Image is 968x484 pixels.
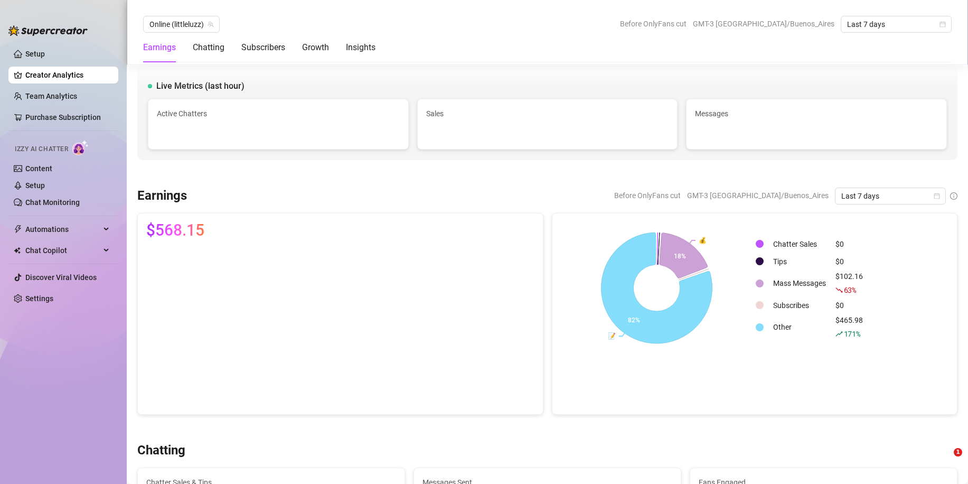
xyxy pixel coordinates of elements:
[950,192,957,200] span: info-circle
[25,67,110,83] a: Creator Analytics
[954,448,962,457] span: 1
[193,41,224,54] div: Chatting
[769,253,830,269] td: Tips
[149,16,213,32] span: Online (littleluzz)
[25,198,80,207] a: Chat Monitoring
[695,108,938,119] span: Messages
[835,238,863,250] div: $0
[137,442,185,459] h3: Chatting
[15,144,68,154] span: Izzy AI Chatter
[241,41,285,54] div: Subscribers
[835,286,843,294] span: fall
[699,236,707,244] text: 💰
[25,242,100,259] span: Chat Copilot
[25,273,97,282] a: Discover Viral Videos
[835,256,863,267] div: $0
[769,236,830,252] td: Chatter Sales
[835,271,863,296] div: $102.16
[8,25,88,36] img: logo-BBDzfeDw.svg
[934,193,940,199] span: calendar
[769,271,830,296] td: Mass Messages
[72,140,89,155] img: AI Chatter
[302,41,329,54] div: Growth
[426,108,669,119] span: Sales
[25,294,53,303] a: Settings
[25,109,110,126] a: Purchase Subscription
[346,41,375,54] div: Insights
[844,329,860,339] span: 171 %
[835,300,863,311] div: $0
[25,50,45,58] a: Setup
[146,222,204,239] span: $568.15
[25,92,77,100] a: Team Analytics
[769,297,830,313] td: Subscribes
[835,314,863,340] div: $465.98
[844,285,856,295] span: 63 %
[14,247,21,254] img: Chat Copilot
[157,108,400,119] span: Active Chatters
[25,221,100,238] span: Automations
[607,332,615,340] text: 📝
[769,314,830,340] td: Other
[208,21,214,27] span: team
[143,41,176,54] div: Earnings
[620,16,687,32] span: Before OnlyFans cut
[156,80,245,92] span: Live Metrics (last hour)
[614,188,681,203] span: Before OnlyFans cut
[932,448,957,473] iframe: Intercom live chat
[137,188,187,204] h3: Earnings
[25,164,52,173] a: Content
[841,188,939,204] span: Last 7 days
[847,16,945,32] span: Last 7 days
[835,330,843,338] span: rise
[687,188,829,203] span: GMT-3 [GEOGRAPHIC_DATA]/Buenos_Aires
[25,181,45,190] a: Setup
[693,16,834,32] span: GMT-3 [GEOGRAPHIC_DATA]/Buenos_Aires
[14,225,22,234] span: thunderbolt
[939,21,946,27] span: calendar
